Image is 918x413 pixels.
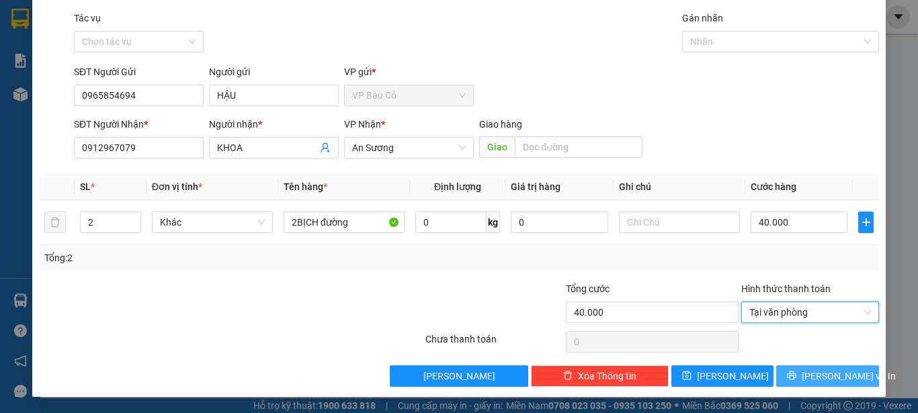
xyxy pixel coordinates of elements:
button: plus [858,212,874,233]
div: Người gửi [209,64,339,79]
span: Tại văn phòng [749,302,871,322]
span: [PERSON_NAME] và In [802,369,896,383]
button: printer[PERSON_NAME] và In [776,365,879,387]
span: Gửi: [11,13,32,27]
button: save[PERSON_NAME] [671,365,774,387]
div: quyên [130,28,239,44]
div: VP Bàu Cỏ [11,11,120,28]
span: CR : [10,72,31,86]
div: ngân [11,28,120,44]
span: Định lượng [434,181,481,192]
div: VP gửi [344,64,474,79]
label: Tác vụ [74,13,101,24]
div: Tổng: 2 [44,250,356,265]
div: SĐT Người Nhận [74,117,204,132]
span: Giao hàng [479,119,522,130]
button: [PERSON_NAME] [390,365,528,387]
div: 40.000 [10,71,122,87]
span: kg [487,212,500,233]
span: plus [859,217,873,228]
span: Cước hàng [751,181,796,192]
span: An Sương [352,138,466,158]
th: Ghi chú [614,174,745,200]
span: save [682,371,692,381]
div: Tên hàng: vali không có đồ ( : 1 ) [11,95,239,128]
div: 0338708508 [130,44,239,62]
input: Ghi Chú [619,212,740,233]
span: [PERSON_NAME] [697,369,769,383]
div: 0987700483 [11,44,120,62]
div: Người nhận [209,117,339,132]
input: VD: Bàn, Ghế [284,212,405,233]
input: 0 [511,212,608,233]
span: Nhận: [130,13,161,27]
button: deleteXóa Thông tin [531,365,669,387]
span: VP Bàu Cỏ [352,85,466,105]
div: An Sương [130,11,239,28]
span: SL [80,181,91,192]
button: delete [44,212,66,233]
input: Dọc đường [515,136,642,158]
span: Giá trị hàng [511,181,560,192]
span: VP Nhận [344,119,381,130]
span: Đơn vị tính [152,181,202,192]
label: Gán nhãn [682,13,723,24]
span: Xóa Thông tin [578,369,636,383]
span: Tên hàng [284,181,327,192]
span: [PERSON_NAME] [423,369,495,383]
span: user-add [320,142,331,153]
div: SĐT Người Gửi [74,64,204,79]
span: printer [787,371,796,381]
span: delete [563,371,573,381]
div: Chưa thanh toán [424,332,565,355]
span: Khác [160,212,265,232]
span: Tổng cước [566,283,610,294]
label: Hình thức thanh toán [741,283,831,294]
span: Giao [479,136,515,158]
